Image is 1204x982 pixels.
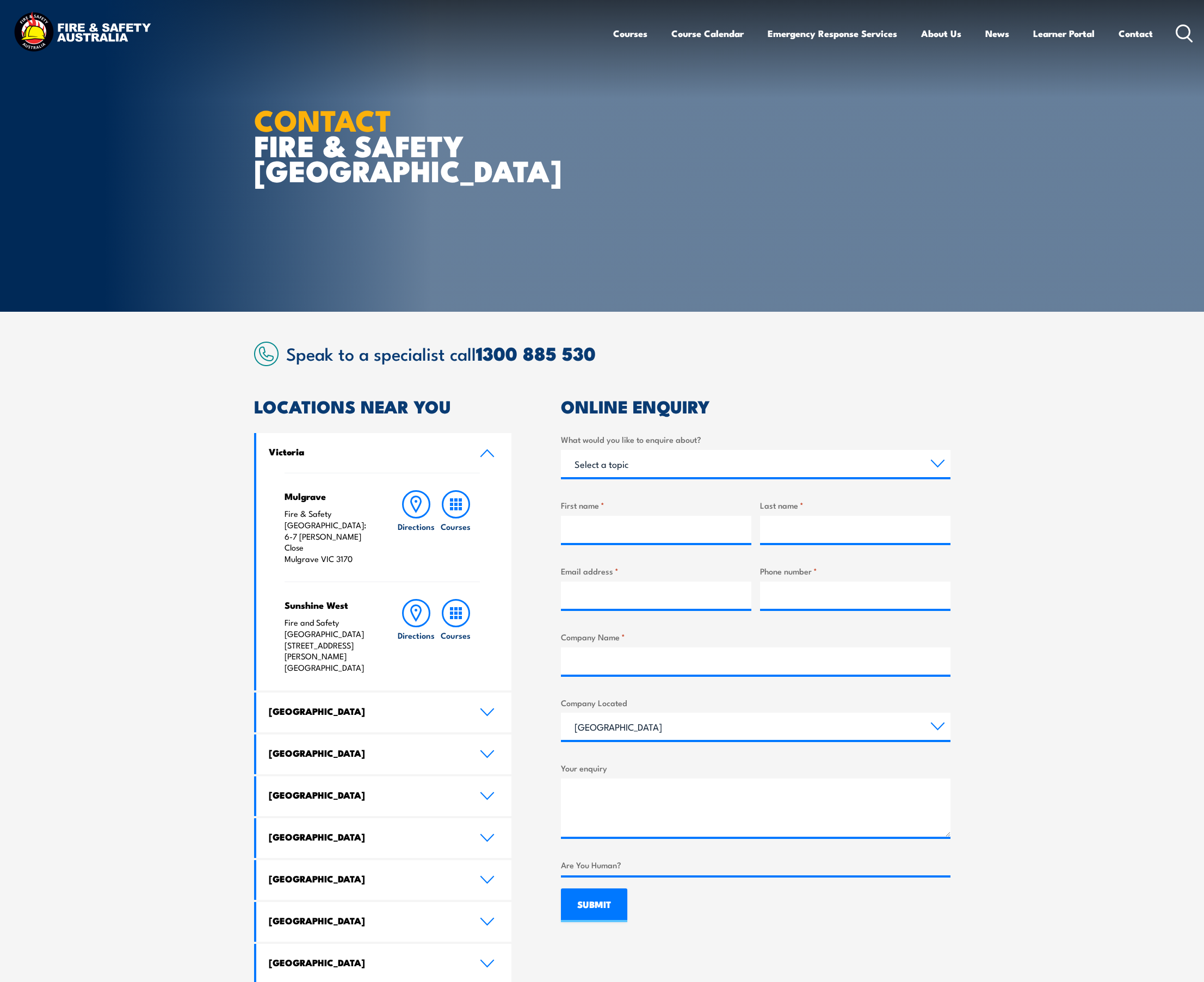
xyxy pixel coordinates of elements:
[760,499,950,511] label: Last name
[561,631,950,643] label: Company Name
[269,446,464,458] h4: Victoria
[768,19,897,48] a: Emergency Response Services
[256,734,512,774] a: [GEOGRAPHIC_DATA]
[269,747,464,759] h4: [GEOGRAPHIC_DATA]
[285,508,375,565] p: Fire & Safety [GEOGRAPHIC_DATA]: 6-7 [PERSON_NAME] Close Mulgrave VIC 3170
[397,599,436,674] a: Directions
[561,696,950,709] label: Company Located
[561,762,950,774] label: Your enquiry
[269,789,464,801] h4: [GEOGRAPHIC_DATA]
[561,565,751,577] label: Email address
[436,490,476,565] a: Courses
[760,565,950,577] label: Phone number
[269,873,464,885] h4: [GEOGRAPHIC_DATA]
[269,915,464,927] h4: [GEOGRAPHIC_DATA]
[256,433,512,473] a: Victoria
[398,629,435,641] h6: Directions
[441,521,471,532] h6: Courses
[256,902,512,942] a: [GEOGRAPHIC_DATA]
[254,107,523,183] h1: FIRE & SAFETY [GEOGRAPHIC_DATA]
[671,19,744,48] a: Course Calendar
[561,499,751,511] label: First name
[436,599,476,674] a: Courses
[561,433,950,446] label: What would you like to enquire about?
[397,490,436,565] a: Directions
[561,888,627,922] input: SUBMIT
[256,818,512,858] a: [GEOGRAPHIC_DATA]
[285,617,375,674] p: Fire and Safety [GEOGRAPHIC_DATA] [STREET_ADDRESS][PERSON_NAME] [GEOGRAPHIC_DATA]
[286,343,950,363] h2: Speak to a specialist call
[561,859,950,871] label: Are You Human?
[476,338,596,367] a: 1300 885 530
[269,956,464,968] h4: [GEOGRAPHIC_DATA]
[1033,19,1095,48] a: Learner Portal
[269,705,464,717] h4: [GEOGRAPHIC_DATA]
[561,398,950,413] h2: ONLINE ENQUIRY
[285,599,375,611] h4: Sunshine West
[1119,19,1153,48] a: Contact
[256,693,512,732] a: [GEOGRAPHIC_DATA]
[985,19,1009,48] a: News
[613,19,647,48] a: Courses
[269,831,464,843] h4: [GEOGRAPHIC_DATA]
[254,96,392,141] strong: CONTACT
[285,490,375,502] h4: Mulgrave
[256,860,512,900] a: [GEOGRAPHIC_DATA]
[398,521,435,532] h6: Directions
[254,398,512,413] h2: LOCATIONS NEAR YOU
[441,629,471,641] h6: Courses
[921,19,961,48] a: About Us
[256,776,512,816] a: [GEOGRAPHIC_DATA]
